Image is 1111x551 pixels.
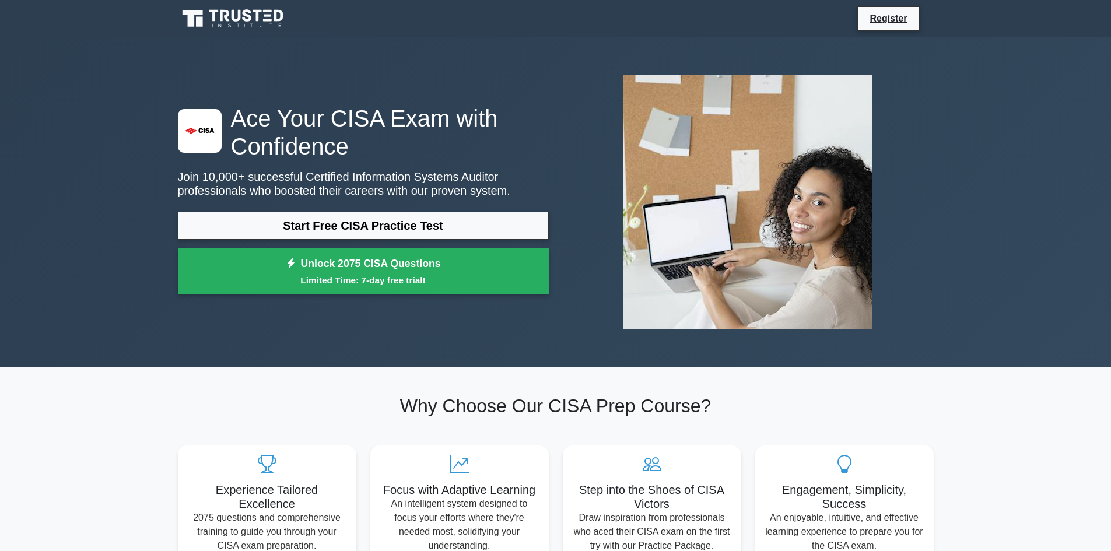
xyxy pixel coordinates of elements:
[187,483,347,511] h5: Experience Tailored Excellence
[178,104,549,160] h1: Ace Your CISA Exam with Confidence
[178,212,549,240] a: Start Free CISA Practice Test
[572,483,732,511] h5: Step into the Shoes of CISA Victors
[192,273,534,287] small: Limited Time: 7-day free trial!
[380,483,539,497] h5: Focus with Adaptive Learning
[863,11,914,26] a: Register
[765,483,924,511] h5: Engagement, Simplicity, Success
[178,395,934,417] h2: Why Choose Our CISA Prep Course?
[178,248,549,295] a: Unlock 2075 CISA QuestionsLimited Time: 7-day free trial!
[178,170,549,198] p: Join 10,000+ successful Certified Information Systems Auditor professionals who boosted their car...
